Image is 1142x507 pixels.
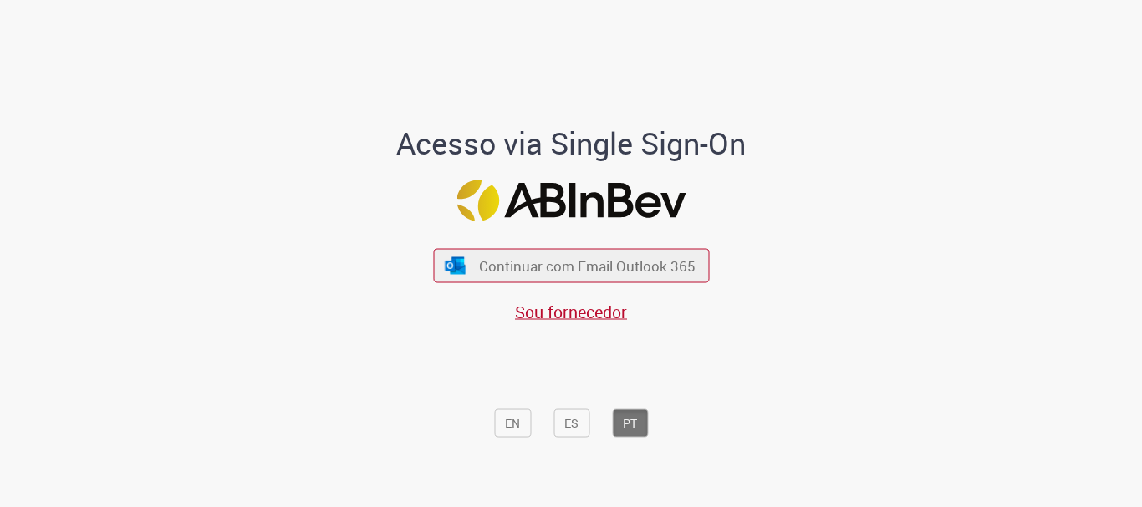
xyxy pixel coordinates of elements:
img: ícone Azure/Microsoft 360 [444,256,467,274]
button: ícone Azure/Microsoft 360 Continuar com Email Outlook 365 [433,249,709,283]
a: Sou fornecedor [515,301,627,323]
h1: Acesso via Single Sign-On [339,127,803,160]
span: Continuar com Email Outlook 365 [479,256,696,276]
img: Logo ABInBev [456,180,686,221]
button: EN [494,409,531,438]
button: ES [553,409,589,438]
button: PT [612,409,648,438]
